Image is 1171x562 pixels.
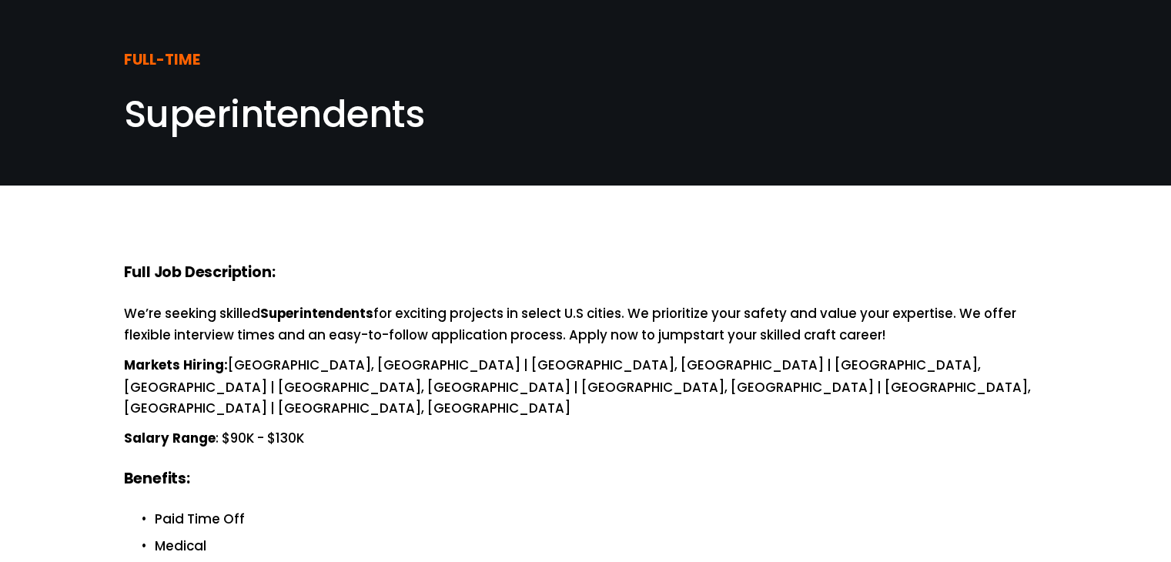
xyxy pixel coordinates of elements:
p: Medical [155,536,1048,557]
p: Paid Time Off [155,509,1048,530]
strong: FULL-TIME [124,49,200,74]
strong: Superintendents [260,303,373,326]
strong: Salary Range [124,428,216,450]
strong: Full Job Description: [124,261,276,286]
p: [GEOGRAPHIC_DATA], [GEOGRAPHIC_DATA] | [GEOGRAPHIC_DATA], [GEOGRAPHIC_DATA] | [GEOGRAPHIC_DATA], ... [124,355,1048,419]
strong: Benefits: [124,467,190,493]
p: We’re seeking skilled for exciting projects in select U.S cities. We prioritize your safety and v... [124,303,1048,346]
p: : $90K - $130K [124,428,1048,450]
span: Superintendents [124,89,425,140]
strong: Markets Hiring: [124,355,228,377]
